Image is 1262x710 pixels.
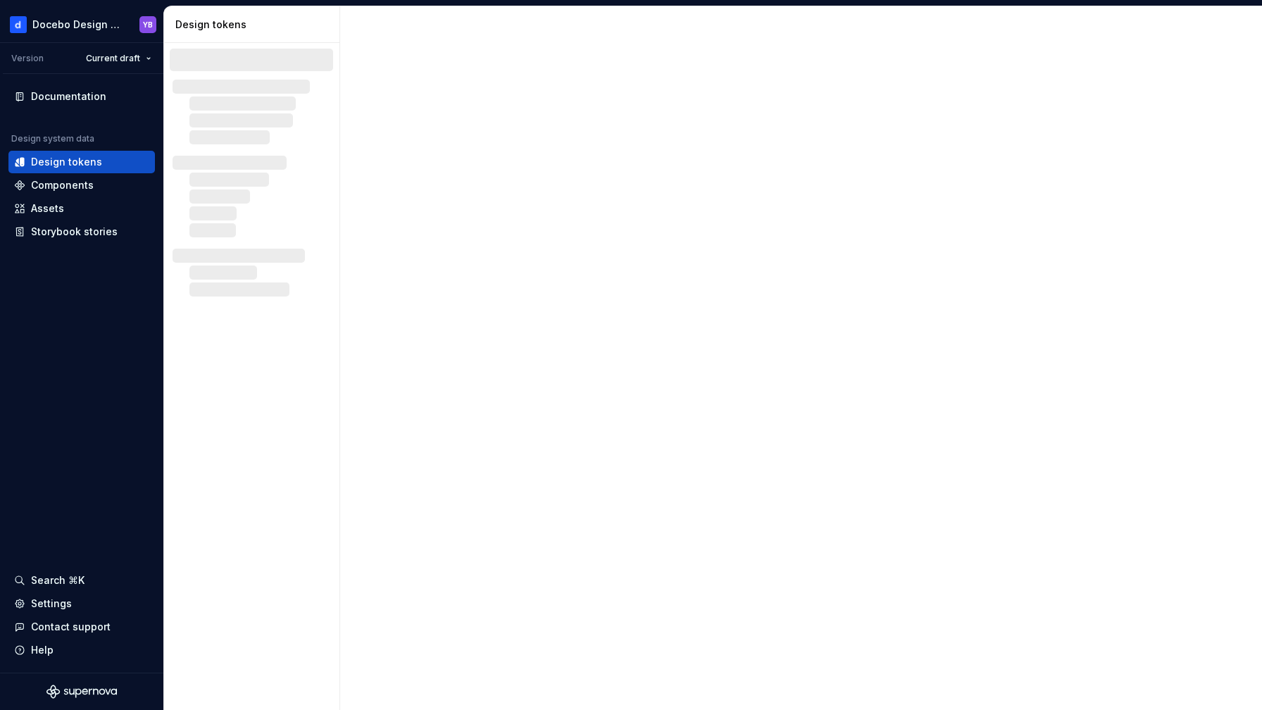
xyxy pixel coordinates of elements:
img: 61bee0c3-d5fb-461c-8253-2d4ca6d6a773.png [10,16,27,33]
div: Design tokens [175,18,334,32]
div: YB [143,19,153,30]
a: Components [8,174,155,197]
a: Design tokens [8,151,155,173]
button: Contact support [8,616,155,638]
div: Settings [31,597,72,611]
a: Assets [8,197,155,220]
div: Docebo Design System [32,18,123,32]
button: Current draft [80,49,158,68]
div: Help [31,643,54,657]
div: Design system data [11,133,94,144]
button: Search ⌘K [8,569,155,592]
div: Assets [31,201,64,216]
div: Documentation [31,89,106,104]
a: Settings [8,592,155,615]
button: Help [8,639,155,661]
div: Storybook stories [31,225,118,239]
div: Contact support [31,620,111,634]
div: Components [31,178,94,192]
button: Docebo Design SystemYB [3,9,161,39]
div: Search ⌘K [31,573,85,587]
span: Current draft [86,53,140,64]
div: Version [11,53,44,64]
a: Documentation [8,85,155,108]
div: Design tokens [31,155,102,169]
svg: Supernova Logo [46,685,117,699]
a: Storybook stories [8,220,155,243]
